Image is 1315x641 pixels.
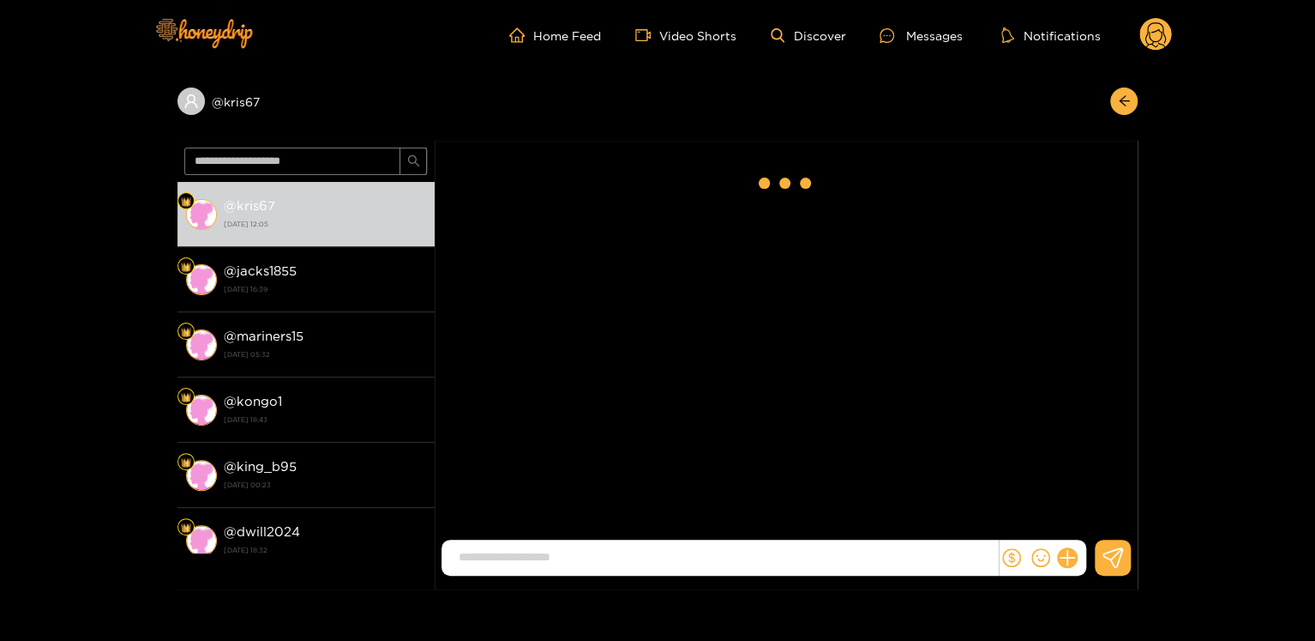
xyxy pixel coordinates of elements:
strong: @ king_b95 [224,459,297,474]
img: Fan Level [181,197,191,207]
strong: [DATE] 05:32 [224,347,426,362]
span: home [509,27,533,43]
a: Discover [771,28,845,43]
button: Notifications [996,27,1105,44]
strong: @ kongo1 [224,394,282,408]
strong: @ kris67 [224,198,275,213]
span: search [407,154,420,169]
img: Fan Level [181,457,191,468]
strong: @ dwill2024 [224,524,300,539]
a: Video Shorts [635,27,736,43]
strong: @ jacks1855 [224,263,297,278]
span: smile [1031,548,1050,567]
strong: [DATE] 12:05 [224,216,426,232]
img: Fan Level [181,327,191,337]
div: Messages [880,26,962,45]
img: Fan Level [181,392,191,402]
img: Fan Level [181,262,191,272]
img: conversation [186,199,217,230]
img: conversation [186,330,217,360]
button: dollar [999,545,1024,571]
strong: [DATE] 16:39 [224,281,426,297]
span: arrow-left [1118,94,1131,109]
img: conversation [186,395,217,426]
img: conversation [186,525,217,556]
img: conversation [186,264,217,295]
img: Fan Level [181,523,191,533]
strong: [DATE] 18:43 [224,412,426,427]
a: Home Feed [509,27,601,43]
img: conversation [186,460,217,491]
div: @kris67 [177,88,435,115]
strong: [DATE] 18:32 [224,542,426,558]
span: user [183,94,199,109]
span: video-camera [635,27,659,43]
strong: @ mariners15 [224,329,303,343]
button: arrow-left [1110,88,1138,115]
button: search [399,148,427,175]
span: dollar [1002,548,1021,567]
strong: [DATE] 00:23 [224,477,426,493]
